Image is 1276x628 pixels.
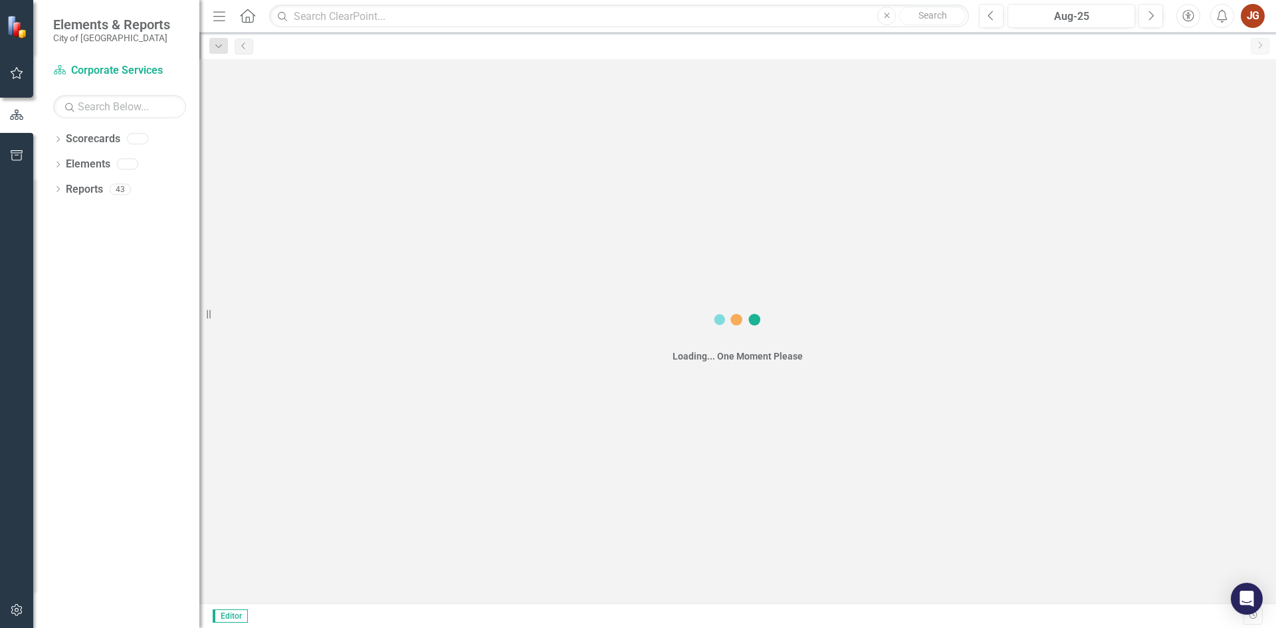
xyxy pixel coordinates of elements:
img: ClearPoint Strategy [7,15,30,39]
a: Reports [66,182,103,197]
button: Aug-25 [1008,4,1135,28]
span: Editor [213,609,248,623]
a: Corporate Services [53,63,186,78]
div: Aug-25 [1012,9,1130,25]
a: Scorecards [66,132,120,147]
button: Search [899,7,966,25]
a: Elements [66,157,110,172]
span: Elements & Reports [53,17,170,33]
div: Loading... One Moment Please [673,350,803,363]
button: JG [1241,4,1265,28]
div: Open Intercom Messenger [1231,583,1263,615]
small: City of [GEOGRAPHIC_DATA] [53,33,170,43]
input: Search ClearPoint... [269,5,969,28]
input: Search Below... [53,95,186,118]
div: 43 [110,183,131,195]
span: Search [918,10,947,21]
